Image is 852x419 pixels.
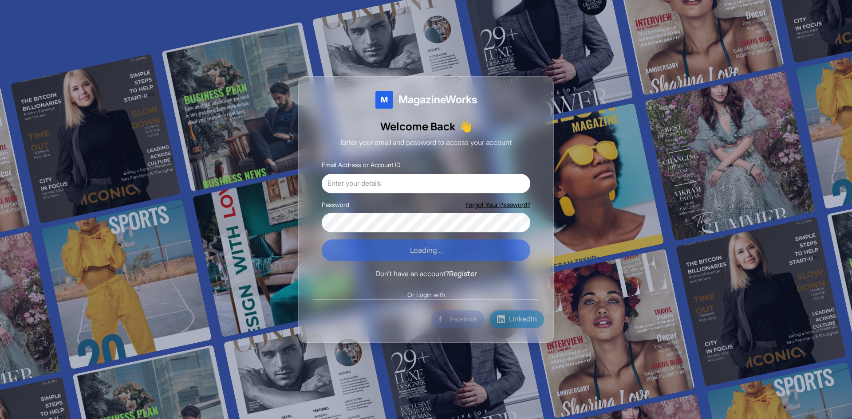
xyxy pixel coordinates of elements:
[322,200,349,209] label: Password
[304,309,430,329] iframe: Sign in with Google Button
[381,94,388,106] span: M
[313,137,539,149] p: Enter your email and password to access your account
[322,239,530,262] button: Loading...
[449,268,477,280] button: Register
[398,93,477,107] span: MagazineWorks
[322,161,401,168] label: Email Address or Account ID
[375,269,449,278] span: Don't have an account?
[313,119,539,133] h1: Welcome Back
[459,119,472,133] span: Waving hand
[489,310,544,328] button: LinkedIn
[322,174,530,193] input: Enter your details
[465,200,530,209] button: Forgot Your Password?
[509,313,537,325] span: LinkedIn
[402,290,450,299] span: Or Login with
[517,219,525,227] button: Show password
[431,310,484,328] button: Facebook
